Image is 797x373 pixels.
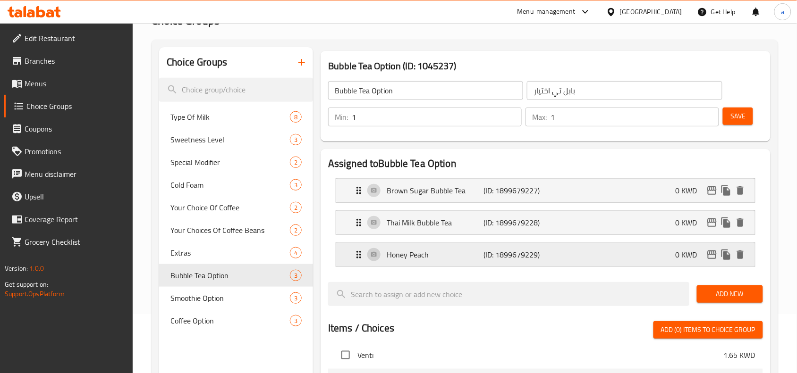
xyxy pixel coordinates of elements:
[290,294,301,303] span: 3
[335,111,348,123] p: Min:
[705,183,719,198] button: edit
[781,7,784,17] span: a
[290,202,302,213] div: Choices
[336,243,755,266] div: Expand
[170,134,290,145] span: Sweetness Level
[170,247,290,258] span: Extras
[29,262,44,274] span: 1.0.0
[25,55,126,66] span: Branches
[290,316,301,325] span: 3
[290,134,302,145] div: Choices
[719,183,733,198] button: duplicate
[170,179,290,191] span: Cold Foam
[25,214,126,225] span: Coverage Report
[4,72,133,95] a: Menus
[724,349,755,361] p: 1.65 KWD
[290,247,302,258] div: Choices
[290,135,301,144] span: 3
[336,179,755,202] div: Expand
[328,174,763,207] li: Expand
[653,321,763,339] button: Add (0) items to choice group
[719,248,733,262] button: duplicate
[4,185,133,208] a: Upsell
[290,181,301,190] span: 3
[170,202,290,213] span: Your Choice Of Coffee
[290,113,301,122] span: 8
[25,33,126,44] span: Edit Restaurant
[4,231,133,253] a: Grocery Checklist
[159,309,313,332] div: Coffee Option3
[328,282,689,306] input: search
[336,345,356,365] span: Select choice
[704,288,755,300] span: Add New
[25,146,126,157] span: Promotions
[336,211,755,234] div: Expand
[4,95,133,117] a: Choice Groups
[4,163,133,185] a: Menu disclaimer
[170,292,290,304] span: Smoothie Option
[170,157,290,168] span: Special Modifier
[357,349,724,361] span: Venti
[290,226,301,235] span: 2
[733,216,747,230] button: delete
[159,128,313,151] div: Sweetness Level3
[733,248,747,262] button: delete
[483,249,548,260] p: (ID: 1899679229)
[25,123,126,134] span: Coupons
[387,185,483,196] p: Brown Sugar Bubble Tea
[25,236,126,248] span: Grocery Checklist
[620,7,682,17] div: [GEOGRAPHIC_DATA]
[4,27,133,50] a: Edit Restaurant
[290,158,301,167] span: 2
[697,285,763,303] button: Add New
[4,117,133,140] a: Coupons
[159,241,313,264] div: Extras4
[723,108,753,125] button: Save
[290,179,302,191] div: Choices
[733,183,747,198] button: delete
[159,106,313,128] div: Type Of Milk8
[290,203,301,212] span: 2
[290,111,302,123] div: Choices
[26,100,126,112] span: Choice Groups
[387,217,483,228] p: Thai Milk Bubble Tea
[290,157,302,168] div: Choices
[159,264,313,287] div: Bubble Tea Option3
[661,324,755,336] span: Add (0) items to choice group
[730,110,746,122] span: Save
[25,78,126,89] span: Menus
[387,249,483,260] p: Honey Peach
[25,191,126,202] span: Upsell
[170,315,290,326] span: Coffee Option
[290,249,301,257] span: 4
[290,270,302,281] div: Choices
[290,271,301,280] span: 3
[170,224,290,236] span: Your Choices Of Coffee Beans
[328,239,763,271] li: Expand
[705,216,719,230] button: edit
[170,270,290,281] span: Bubble Tea Option
[676,249,705,260] p: 0 KWD
[159,78,313,102] input: search
[328,157,763,171] h2: Assigned to Bubble Tea Option
[167,55,227,69] h2: Choice Groups
[705,248,719,262] button: edit
[328,58,763,74] h3: Bubble Tea Option (ID: 1045237)
[290,315,302,326] div: Choices
[25,168,126,180] span: Menu disclaimer
[483,185,548,196] p: (ID: 1899679227)
[676,217,705,228] p: 0 KWD
[4,50,133,72] a: Branches
[290,292,302,304] div: Choices
[4,208,133,231] a: Coverage Report
[159,174,313,196] div: Cold Foam3
[532,111,547,123] p: Max:
[483,217,548,228] p: (ID: 1899679228)
[159,219,313,241] div: Your Choices Of Coffee Beans2
[5,278,48,290] span: Get support on:
[328,321,394,335] h2: Items / Choices
[290,224,302,236] div: Choices
[5,288,65,300] a: Support.OpsPlatform
[159,151,313,174] div: Special Modifier2
[328,207,763,239] li: Expand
